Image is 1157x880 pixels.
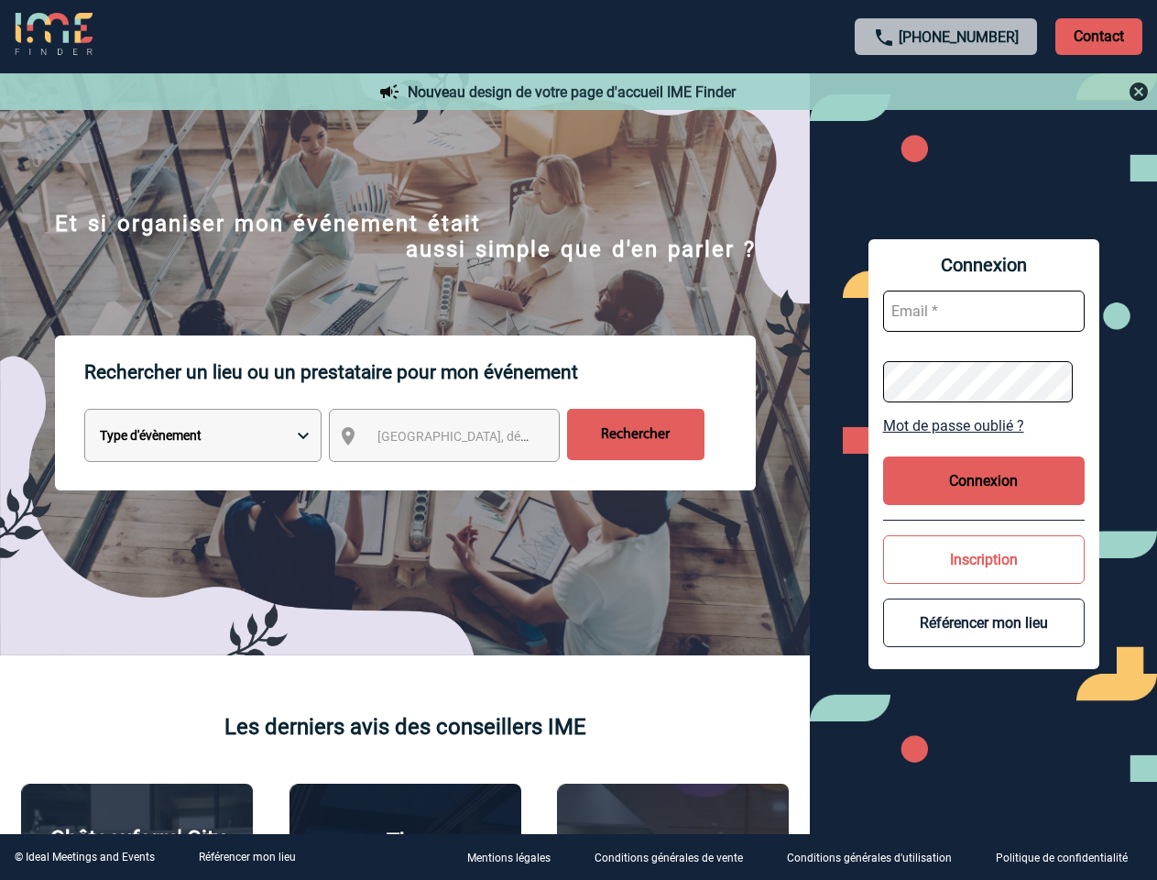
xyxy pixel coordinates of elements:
button: Référencer mon lieu [883,599,1085,647]
button: Connexion [883,456,1085,505]
a: Conditions générales d'utilisation [772,849,981,866]
a: Mentions légales [453,849,580,866]
a: Référencer mon lieu [199,851,296,863]
div: © Ideal Meetings and Events [15,851,155,863]
span: Connexion [883,254,1085,276]
p: Agence 2ISD [610,830,736,856]
p: Politique de confidentialité [996,852,1128,865]
p: Contact [1055,18,1142,55]
button: Inscription [883,535,1085,584]
p: Mentions légales [467,852,551,865]
input: Email * [883,291,1085,332]
a: [PHONE_NUMBER] [899,28,1019,46]
a: Conditions générales de vente [580,849,772,866]
p: Conditions générales d'utilisation [787,852,952,865]
a: Mot de passe oublié ? [883,417,1085,434]
p: The [GEOGRAPHIC_DATA] [300,829,511,880]
p: Châteauform' City [GEOGRAPHIC_DATA] [31,826,243,877]
p: Conditions générales de vente [595,852,743,865]
a: Politique de confidentialité [981,849,1157,866]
